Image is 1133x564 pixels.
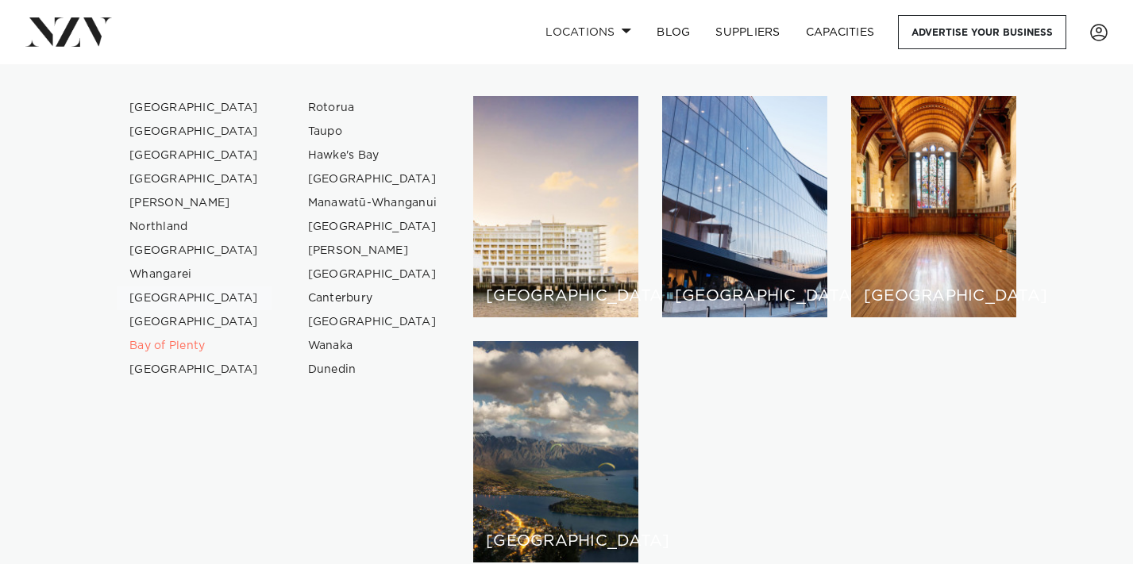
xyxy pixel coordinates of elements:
a: Advertise your business [898,15,1066,49]
a: Queenstown venues [GEOGRAPHIC_DATA] [473,341,638,562]
img: nzv-logo.png [25,17,112,46]
a: SUPPLIERS [703,15,792,49]
a: Taupo [295,120,450,144]
a: [GEOGRAPHIC_DATA] [117,239,272,263]
a: [GEOGRAPHIC_DATA] [295,310,450,334]
h6: [GEOGRAPHIC_DATA] [864,288,1004,305]
a: Christchurch venues [GEOGRAPHIC_DATA] [851,96,1016,317]
a: [PERSON_NAME] [295,239,450,263]
h6: [GEOGRAPHIC_DATA] [675,288,815,305]
a: Dunedin [295,358,450,382]
a: [GEOGRAPHIC_DATA] [117,96,272,120]
h6: [GEOGRAPHIC_DATA] [486,288,626,305]
a: Wanaka [295,334,450,358]
a: [GEOGRAPHIC_DATA] [295,215,450,239]
a: [GEOGRAPHIC_DATA] [117,120,272,144]
a: [GEOGRAPHIC_DATA] [295,167,450,191]
a: BLOG [644,15,703,49]
a: Locations [533,15,644,49]
a: [GEOGRAPHIC_DATA] [117,286,272,310]
a: Northland [117,215,272,239]
a: Hawke's Bay [295,144,450,167]
a: Whangarei [117,263,272,286]
a: Canterbury [295,286,450,310]
a: Wellington venues [GEOGRAPHIC_DATA] [662,96,827,317]
h6: [GEOGRAPHIC_DATA] [486,533,626,550]
a: Rotorua [295,96,450,120]
a: [GEOGRAPHIC_DATA] [117,167,272,191]
a: [PERSON_NAME] [117,191,272,215]
a: [GEOGRAPHIC_DATA] [117,358,272,382]
a: [GEOGRAPHIC_DATA] [117,144,272,167]
a: Auckland venues [GEOGRAPHIC_DATA] [473,96,638,317]
a: [GEOGRAPHIC_DATA] [295,263,450,286]
a: Manawatū-Whanganui [295,191,450,215]
a: Capacities [793,15,888,49]
a: [GEOGRAPHIC_DATA] [117,310,272,334]
a: Bay of Plenty [117,334,272,358]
